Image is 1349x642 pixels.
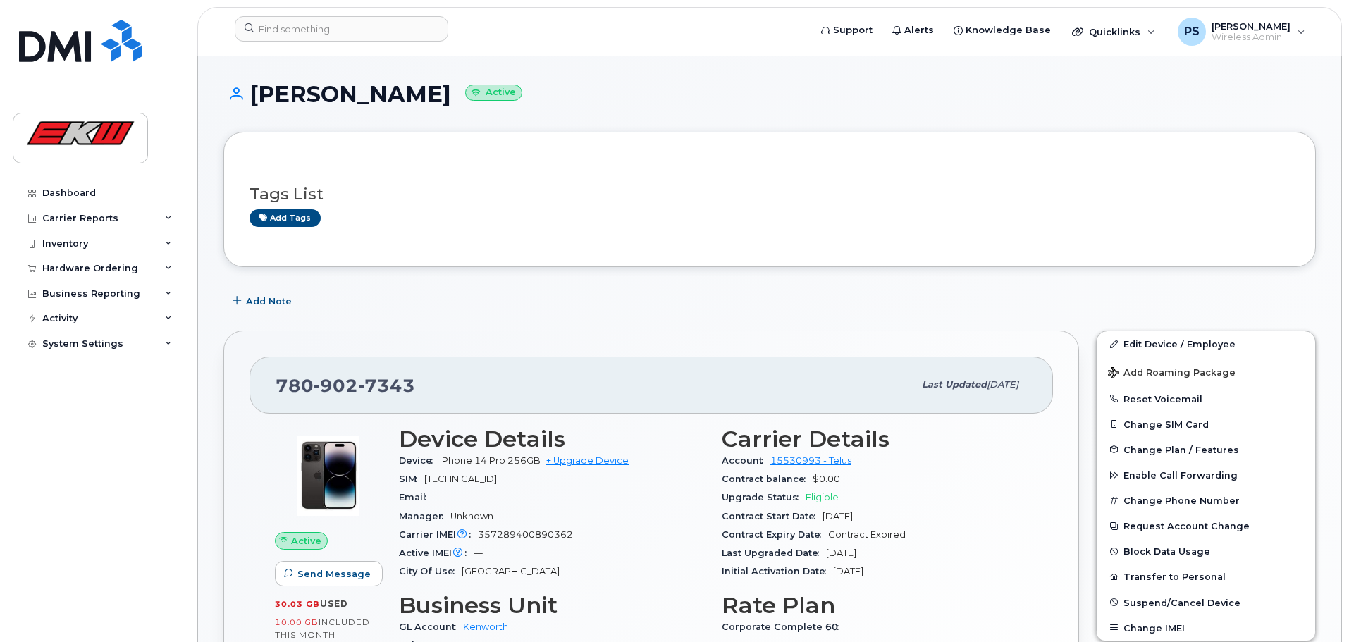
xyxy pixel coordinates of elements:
button: Reset Voicemail [1097,386,1315,412]
span: Add Note [246,295,292,308]
small: Active [465,85,522,101]
span: City Of Use [399,566,462,576]
span: — [433,492,443,502]
span: Add Roaming Package [1108,367,1236,381]
span: Change Plan / Features [1123,444,1239,455]
span: $0.00 [813,474,840,484]
span: Contract balance [722,474,813,484]
button: Change IMEI [1097,615,1315,641]
span: Send Message [297,567,371,581]
h3: Carrier Details [722,426,1028,452]
span: Active [291,534,321,548]
span: Initial Activation Date [722,566,833,576]
span: Account [722,455,770,466]
span: Unknown [450,511,493,521]
button: Add Note [223,288,304,314]
span: Carrier IMEI [399,529,478,540]
h3: Business Unit [399,593,705,618]
span: — [474,548,483,558]
span: Contract Start Date [722,511,823,521]
a: Edit Device / Employee [1097,331,1315,357]
h1: [PERSON_NAME] [223,82,1316,106]
span: iPhone 14 Pro 256GB [440,455,541,466]
a: Kenworth [463,622,508,632]
span: Email [399,492,433,502]
button: Block Data Usage [1097,538,1315,564]
span: Manager [399,511,450,521]
span: Contract Expiry Date [722,529,828,540]
span: Contract Expired [828,529,906,540]
button: Change SIM Card [1097,412,1315,437]
span: used [320,598,348,609]
span: Enable Call Forwarding [1123,470,1238,481]
button: Send Message [275,561,383,586]
span: Last updated [922,379,987,390]
span: [DATE] [833,566,863,576]
span: 7343 [358,375,415,396]
span: GL Account [399,622,463,632]
span: included this month [275,617,370,640]
span: 902 [314,375,358,396]
a: Add tags [250,209,321,227]
span: Eligible [806,492,839,502]
span: 357289400890362 [478,529,573,540]
button: Change Phone Number [1097,488,1315,513]
button: Enable Call Forwarding [1097,462,1315,488]
span: [GEOGRAPHIC_DATA] [462,566,560,576]
img: image20231002-4137094-pyyho3.jpeg [286,433,371,518]
span: Active IMEI [399,548,474,558]
span: Suspend/Cancel Device [1123,597,1240,607]
button: Change Plan / Features [1097,437,1315,462]
span: SIM [399,474,424,484]
span: Device [399,455,440,466]
span: 10.00 GB [275,617,319,627]
a: 15530993 - Telus [770,455,851,466]
span: 30.03 GB [275,599,320,609]
a: + Upgrade Device [546,455,629,466]
button: Suspend/Cancel Device [1097,590,1315,615]
span: 780 [276,375,415,396]
button: Add Roaming Package [1097,357,1315,386]
button: Transfer to Personal [1097,564,1315,589]
span: [DATE] [987,379,1018,390]
h3: Tags List [250,185,1290,203]
span: [TECHNICAL_ID] [424,474,497,484]
span: Corporate Complete 60 [722,622,846,632]
span: Last Upgraded Date [722,548,826,558]
h3: Device Details [399,426,705,452]
button: Request Account Change [1097,513,1315,538]
span: [DATE] [826,548,856,558]
span: [DATE] [823,511,853,521]
span: Upgrade Status [722,492,806,502]
h3: Rate Plan [722,593,1028,618]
